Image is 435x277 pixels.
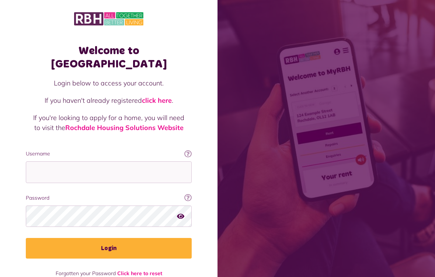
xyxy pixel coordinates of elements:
[117,270,162,277] a: Click here to reset
[26,238,192,259] button: Login
[74,11,143,27] img: MyRBH
[26,44,192,71] h1: Welcome to [GEOGRAPHIC_DATA]
[65,123,184,132] a: Rochdale Housing Solutions Website
[33,95,184,105] p: If you haven't already registered .
[26,194,192,202] label: Password
[56,270,116,277] span: Forgotten your Password
[33,113,184,133] p: If you're looking to apply for a home, you will need to visit the
[26,150,192,158] label: Username
[142,96,172,105] a: click here
[33,78,184,88] p: Login below to access your account.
